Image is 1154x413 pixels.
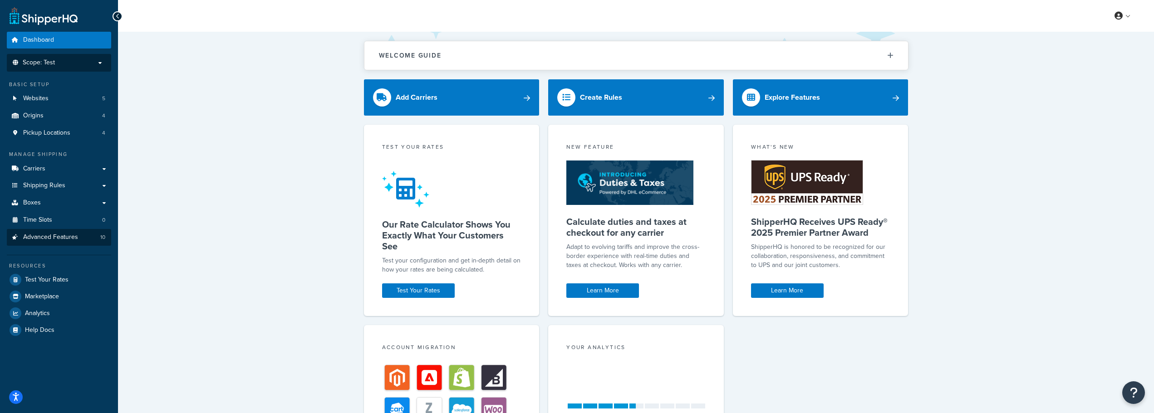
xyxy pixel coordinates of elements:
[25,310,50,317] span: Analytics
[364,79,540,116] a: Add Carriers
[7,212,111,228] li: Time Slots
[25,326,54,334] span: Help Docs
[23,216,52,224] span: Time Slots
[7,107,111,124] a: Origins4
[379,52,442,59] h2: Welcome Guide
[102,129,105,137] span: 4
[382,143,521,153] div: Test your rates
[7,229,111,246] li: Advanced Features
[7,81,111,88] div: Basic Setup
[23,36,54,44] span: Dashboard
[102,216,105,224] span: 0
[7,288,111,305] a: Marketplace
[7,262,111,270] div: Resources
[751,216,890,238] h5: ShipperHQ Receives UPS Ready® 2025 Premier Partner Award
[7,212,111,228] a: Time Slots0
[7,272,111,288] a: Test Your Rates
[566,216,706,238] h5: Calculate duties and taxes at checkout for any carrier
[751,243,890,270] p: ShipperHQ is honored to be recognized for our collaboration, responsiveness, and commitment to UP...
[23,95,49,102] span: Websites
[23,182,65,189] span: Shipping Rules
[7,229,111,246] a: Advanced Features10
[7,305,111,321] a: Analytics
[7,322,111,338] a: Help Docs
[102,112,105,120] span: 4
[23,129,70,137] span: Pickup Locations
[7,90,111,107] li: Websites
[751,143,890,153] div: What's New
[382,256,521,274] div: Test your configuration and get in-depth detail on how your rates are being calculated.
[23,112,44,120] span: Origins
[23,59,55,67] span: Scope: Test
[1122,381,1145,404] button: Open Resource Center
[566,343,706,354] div: Your Analytics
[7,32,111,49] a: Dashboard
[751,283,824,298] a: Learn More
[7,107,111,124] li: Origins
[364,41,908,70] button: Welcome Guide
[7,194,111,211] a: Boxes
[23,199,41,207] span: Boxes
[23,233,78,241] span: Advanced Features
[580,91,622,104] div: Create Rules
[566,243,706,270] p: Adapt to evolving tariffs and improve the cross-border experience with real-time duties and taxes...
[7,151,111,158] div: Manage Shipping
[7,125,111,141] a: Pickup Locations4
[7,125,111,141] li: Pickup Locations
[566,283,639,298] a: Learn More
[548,79,724,116] a: Create Rules
[100,233,105,241] span: 10
[396,91,437,104] div: Add Carriers
[765,91,820,104] div: Explore Features
[733,79,908,116] a: Explore Features
[25,293,59,301] span: Marketplace
[7,90,111,107] a: Websites5
[102,95,105,102] span: 5
[382,219,521,252] h5: Our Rate Calculator Shows You Exactly What Your Customers See
[382,283,455,298] a: Test Your Rates
[7,160,111,177] a: Carriers
[23,165,45,173] span: Carriers
[25,276,69,284] span: Test Your Rates
[382,343,521,354] div: Account Migration
[566,143,706,153] div: New Feature
[7,177,111,194] a: Shipping Rules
